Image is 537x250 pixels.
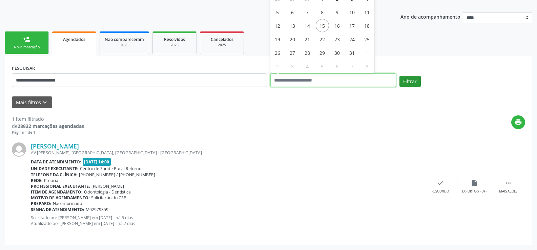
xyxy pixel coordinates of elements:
[44,178,58,183] span: Própria
[12,142,26,157] img: img
[400,12,460,21] p: Ano de acompanhamento
[158,43,191,48] div: 2025
[462,189,487,194] div: Exportar (PDF)
[23,36,30,43] div: person_add
[31,183,90,189] b: Profissional executante:
[346,19,359,32] span: Outubro 17, 2025
[286,19,299,32] span: Outubro 13, 2025
[12,96,52,108] button: Mais filtroskeyboard_arrow_down
[346,46,359,59] span: Outubro 31, 2025
[91,195,126,201] span: Solicitação do CSB
[499,189,517,194] div: Mais ações
[31,201,51,206] b: Preparo:
[360,32,374,46] span: Outubro 25, 2025
[205,43,239,48] div: 2025
[301,46,314,59] span: Outubro 28, 2025
[31,172,78,178] b: Telefone da clínica:
[211,37,233,42] span: Cancelados
[41,99,48,106] i: keyboard_arrow_down
[316,19,329,32] span: Outubro 15, 2025
[31,178,43,183] b: Rede:
[316,46,329,59] span: Outubro 29, 2025
[86,207,108,212] span: M02979359
[346,5,359,19] span: Outubro 10, 2025
[12,130,84,135] div: Página 1 de 1
[316,60,329,73] span: Novembro 5, 2025
[471,179,478,187] i: insert_drive_file
[12,115,84,122] div: 1 item filtrado
[504,179,512,187] i: 
[271,19,284,32] span: Outubro 12, 2025
[84,189,131,195] span: Odontologia - Dentística
[31,189,83,195] b: Item de agendamento:
[301,5,314,19] span: Outubro 7, 2025
[286,5,299,19] span: Outubro 6, 2025
[286,46,299,59] span: Outubro 27, 2025
[331,60,344,73] span: Novembro 6, 2025
[105,37,144,42] span: Não compareceram
[432,189,449,194] div: Resolvido
[331,46,344,59] span: Outubro 30, 2025
[437,179,444,187] i: check
[360,5,374,19] span: Outubro 11, 2025
[360,19,374,32] span: Outubro 18, 2025
[286,32,299,46] span: Outubro 20, 2025
[301,19,314,32] span: Outubro 14, 2025
[164,37,185,42] span: Resolvidos
[12,122,84,130] div: de
[18,123,84,129] strong: 28832 marcações agendadas
[271,5,284,19] span: Outubro 5, 2025
[346,32,359,46] span: Outubro 24, 2025
[271,32,284,46] span: Outubro 19, 2025
[79,172,155,178] span: [PHONE_NUMBER] / [PHONE_NUMBER]
[271,60,284,73] span: Novembro 2, 2025
[399,76,421,87] button: Filtrar
[80,166,141,172] span: Centro de Saude Bucal Retorno
[360,60,374,73] span: Novembro 8, 2025
[10,45,44,50] div: Nova marcação
[301,60,314,73] span: Novembro 4, 2025
[331,5,344,19] span: Outubro 9, 2025
[83,158,111,166] span: [DATE] 14:00
[301,32,314,46] span: Outubro 21, 2025
[515,118,522,126] i: print
[63,37,85,42] span: Agendados
[511,115,525,129] button: print
[286,60,299,73] span: Novembro 3, 2025
[316,32,329,46] span: Outubro 22, 2025
[105,43,144,48] div: 2025
[31,207,84,212] b: Senha de atendimento:
[31,215,424,226] p: Solicitado por [PERSON_NAME] em [DATE] - há 5 dias Atualizado por [PERSON_NAME] em [DATE] - há 2 ...
[31,159,81,165] b: Data de atendimento:
[331,32,344,46] span: Outubro 23, 2025
[91,183,124,189] span: [PERSON_NAME]
[31,195,90,201] b: Motivo de agendamento:
[53,201,82,206] span: Não informado
[271,46,284,59] span: Outubro 26, 2025
[12,63,35,73] label: PESQUISAR
[360,46,374,59] span: Novembro 1, 2025
[316,5,329,19] span: Outubro 8, 2025
[331,19,344,32] span: Outubro 16, 2025
[31,166,79,172] b: Unidade executante:
[31,150,424,156] div: AV [PERSON_NAME], [GEOGRAPHIC_DATA], [GEOGRAPHIC_DATA] - [GEOGRAPHIC_DATA]
[346,60,359,73] span: Novembro 7, 2025
[31,142,79,150] a: [PERSON_NAME]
